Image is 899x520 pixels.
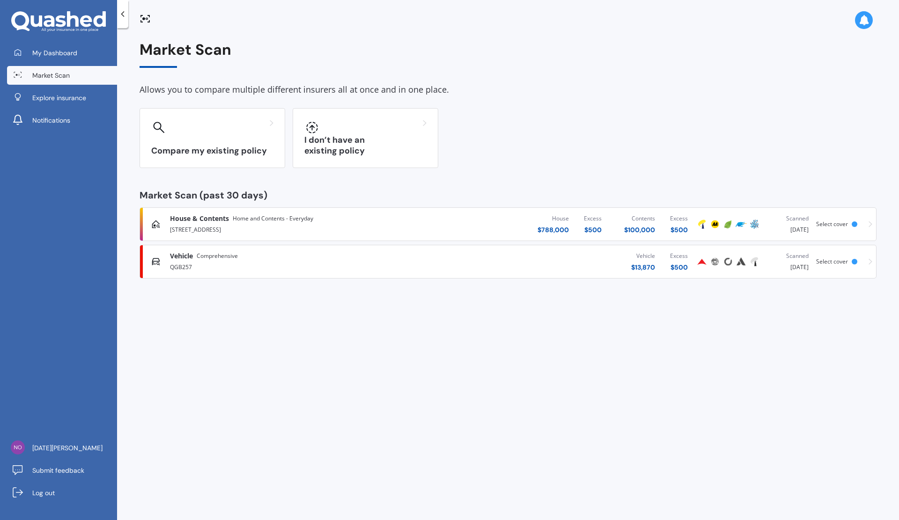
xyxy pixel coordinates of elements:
[170,261,423,272] div: QGB257
[816,220,848,228] span: Select cover
[140,41,877,68] div: Market Scan
[722,256,734,267] img: Cove
[7,111,117,130] a: Notifications
[538,225,569,234] div: $ 788,000
[32,93,86,103] span: Explore insurance
[140,245,877,278] a: VehicleComprehensiveQGB257Vehicle$13,870Excess$500ProvidentProtectaCoveAutosureTowerScanned[DATE]...
[736,256,747,267] img: Autosure
[32,71,70,80] span: Market Scan
[538,214,569,223] div: House
[32,116,70,125] span: Notifications
[170,214,229,223] span: House & Contents
[722,219,734,230] img: Initio
[631,251,655,261] div: Vehicle
[670,214,688,223] div: Excess
[749,256,760,267] img: Tower
[140,207,877,241] a: House & ContentsHome and Contents - Everyday[STREET_ADDRESS]House$788,000Excess$500Contents$100,0...
[624,214,655,223] div: Contents
[304,135,427,156] h3: I don’t have an existing policy
[768,214,809,223] div: Scanned
[197,251,238,261] span: Comprehensive
[140,83,877,97] div: Allows you to compare multiple different insurers all at once and in one place.
[170,223,423,234] div: [STREET_ADDRESS]
[32,466,84,475] span: Submit feedback
[696,219,707,230] img: Tower
[670,263,688,272] div: $ 500
[233,214,313,223] span: Home and Contents - Everyday
[624,225,655,234] div: $ 100,000
[768,251,809,272] div: [DATE]
[736,219,747,230] img: Trade Me Insurance
[7,44,117,62] a: My Dashboard
[32,443,103,453] span: [DATE][PERSON_NAME]
[670,225,688,234] div: $ 500
[7,88,117,107] a: Explore insurance
[631,263,655,272] div: $ 13,870
[709,219,721,230] img: AA
[768,214,809,234] div: [DATE]
[768,251,809,261] div: Scanned
[816,257,848,265] span: Select cover
[749,219,760,230] img: AMP
[584,225,602,234] div: $ 500
[7,66,117,85] a: Market Scan
[7,461,117,480] a: Submit feedback
[151,146,273,156] h3: Compare my existing policy
[696,256,707,267] img: Provident
[709,256,721,267] img: Protecta
[7,439,117,457] a: [DATE][PERSON_NAME]
[584,214,602,223] div: Excess
[7,483,117,502] a: Log out
[11,440,25,454] img: ba2f8963dafc816237ade7b4657e5318
[140,190,877,200] div: Market Scan (past 30 days)
[670,251,688,261] div: Excess
[32,48,77,58] span: My Dashboard
[32,488,55,498] span: Log out
[170,251,193,261] span: Vehicle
